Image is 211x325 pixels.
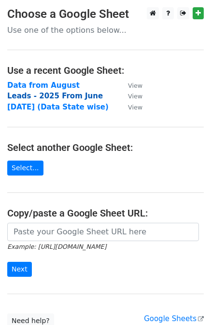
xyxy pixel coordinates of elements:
h3: Choose a Google Sheet [7,7,204,21]
a: View [118,81,142,90]
a: [DATE] (Data State wise) [7,103,109,111]
small: View [128,104,142,111]
small: View [128,82,142,89]
a: View [118,103,142,111]
small: View [128,93,142,100]
a: Leads - 2025 From June [7,92,103,100]
p: Use one of the options below... [7,25,204,35]
small: Example: [URL][DOMAIN_NAME] [7,243,106,250]
a: View [118,92,142,100]
h4: Select another Google Sheet: [7,142,204,153]
iframe: Chat Widget [163,279,211,325]
a: Select... [7,161,43,176]
a: Google Sheets [144,314,204,323]
a: Data from August [7,81,80,90]
h4: Use a recent Google Sheet: [7,65,204,76]
h4: Copy/paste a Google Sheet URL: [7,207,204,219]
input: Paste your Google Sheet URL here [7,223,199,241]
input: Next [7,262,32,277]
